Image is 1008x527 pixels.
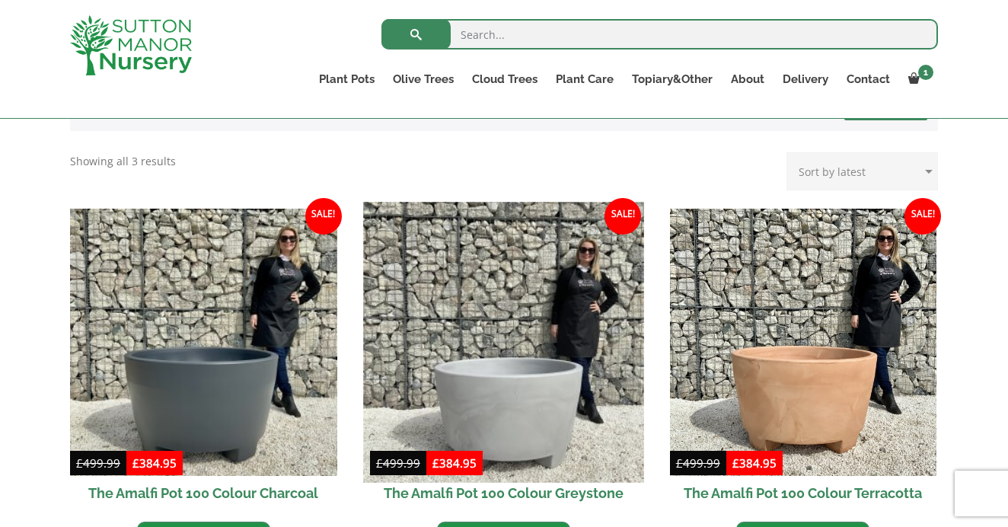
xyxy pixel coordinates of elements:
[70,209,337,510] a: Sale! The Amalfi Pot 100 Colour Charcoal
[623,69,722,90] a: Topiary&Other
[363,202,643,482] img: The Amalfi Pot 100 Colour Greystone
[670,209,937,476] img: The Amalfi Pot 100 Colour Terracotta
[837,69,899,90] a: Contact
[132,455,139,471] span: £
[676,455,720,471] bdi: 499.99
[70,476,337,510] h2: The Amalfi Pot 100 Colour Charcoal
[376,455,420,471] bdi: 499.99
[676,455,683,471] span: £
[70,209,337,476] img: The Amalfi Pot 100 Colour Charcoal
[381,19,938,50] input: Search...
[732,455,777,471] bdi: 384.95
[904,198,941,235] span: Sale!
[132,455,177,471] bdi: 384.95
[432,455,439,471] span: £
[899,69,938,90] a: 1
[310,69,384,90] a: Plant Pots
[76,455,120,471] bdi: 499.99
[732,455,739,471] span: £
[670,209,937,510] a: Sale! The Amalfi Pot 100 Colour Terracotta
[305,198,342,235] span: Sale!
[463,69,547,90] a: Cloud Trees
[670,476,937,510] h2: The Amalfi Pot 100 Colour Terracotta
[604,198,641,235] span: Sale!
[70,152,176,171] p: Showing all 3 results
[76,455,83,471] span: £
[384,69,463,90] a: Olive Trees
[774,69,837,90] a: Delivery
[70,15,192,75] img: logo
[376,455,383,471] span: £
[547,69,623,90] a: Plant Care
[722,69,774,90] a: About
[432,455,477,471] bdi: 384.95
[370,209,637,510] a: Sale! The Amalfi Pot 100 Colour Greystone
[786,152,938,190] select: Shop order
[370,476,637,510] h2: The Amalfi Pot 100 Colour Greystone
[918,65,933,80] span: 1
